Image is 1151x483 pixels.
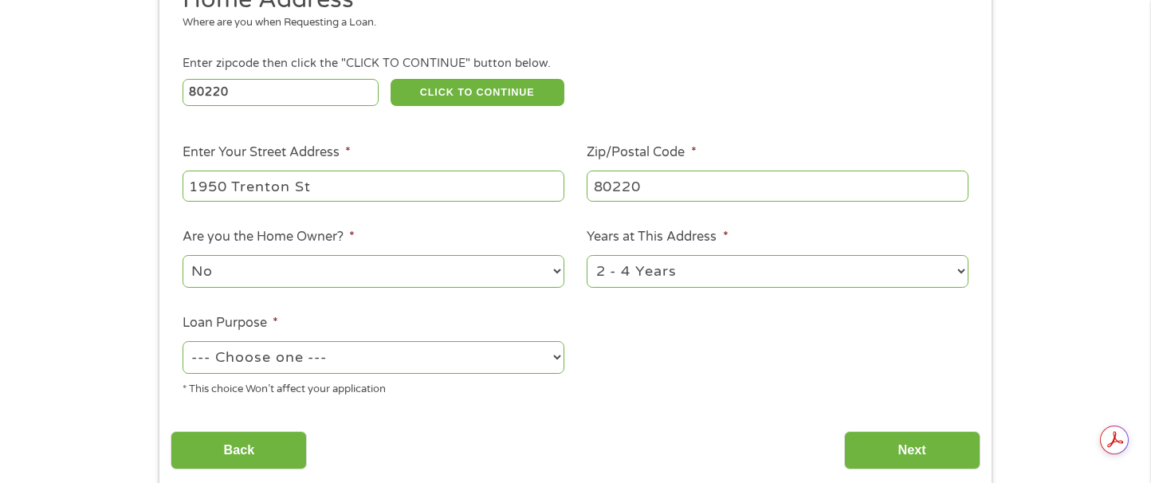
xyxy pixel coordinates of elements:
div: Where are you when Requesting a Loan. [183,15,957,31]
div: Enter zipcode then click the "CLICK TO CONTINUE" button below. [183,55,968,73]
label: Enter Your Street Address [183,144,351,161]
input: 1 Main Street [183,171,564,201]
input: Next [844,431,980,470]
div: * This choice Won’t affect your application [183,376,564,398]
label: Years at This Address [587,229,728,245]
label: Are you the Home Owner? [183,229,355,245]
label: Zip/Postal Code [587,144,696,161]
input: Back [171,431,307,470]
input: Enter Zipcode (e.g 01510) [183,79,379,106]
label: Loan Purpose [183,315,278,332]
button: CLICK TO CONTINUE [391,79,564,106]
